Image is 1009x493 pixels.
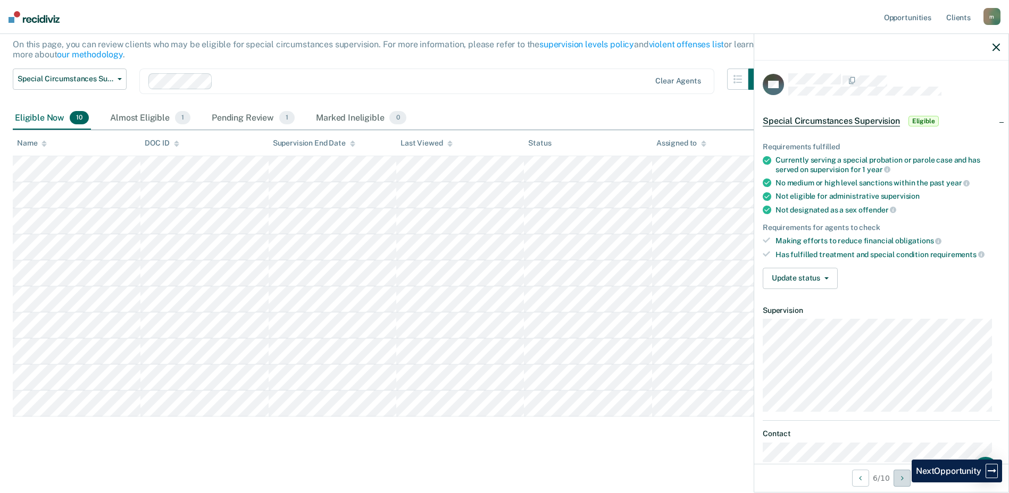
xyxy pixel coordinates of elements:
[13,107,91,130] div: Eligible Now
[314,107,408,130] div: Marked Ineligible
[852,470,869,487] button: Previous Opportunity
[656,139,706,148] div: Assigned to
[145,139,179,148] div: DOC ID
[18,74,113,83] span: Special Circumstances Supervision
[210,107,297,130] div: Pending Review
[763,116,900,126] span: Special Circumstances Supervision
[763,223,1000,232] div: Requirements for agents to check
[273,139,355,148] div: Supervision End Date
[649,39,724,49] a: violent offenses list
[539,39,634,49] a: supervision levels policy
[895,236,941,245] span: obligations
[930,250,985,259] span: requirements
[775,192,1000,201] div: Not eligible for administrative
[775,205,1000,215] div: Not designated as a sex
[858,206,897,214] span: offender
[763,429,1000,438] dt: Contact
[57,49,123,59] a: our methodology
[775,156,1000,174] div: Currently serving a special probation or parole case and has served on supervision for 1
[175,111,190,125] span: 1
[881,192,920,200] span: supervision
[108,107,193,130] div: Almost Eligible
[867,165,890,174] span: year
[754,104,1008,138] div: Special Circumstances SupervisionEligible
[528,139,551,148] div: Status
[401,139,452,148] div: Last Viewed
[946,178,970,187] span: year
[908,116,939,126] span: Eligible
[70,111,89,125] span: 10
[775,250,1000,259] div: Has fulfilled treatment and special condition
[754,464,1008,492] div: 6 / 10
[17,139,47,148] div: Name
[894,470,911,487] button: Next Opportunity
[763,306,1000,315] dt: Supervision
[655,76,701,86] div: Clear agents
[983,8,1000,25] div: m
[763,142,1000,151] div: Requirements fulfilled
[9,11,60,23] img: Recidiviz
[775,178,1000,188] div: No medium or high level sanctions within the past
[279,111,295,125] span: 1
[973,457,998,482] div: Open Intercom Messenger
[775,236,1000,245] div: Making efforts to reduce financial
[389,111,406,125] span: 0
[763,268,838,289] button: Update status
